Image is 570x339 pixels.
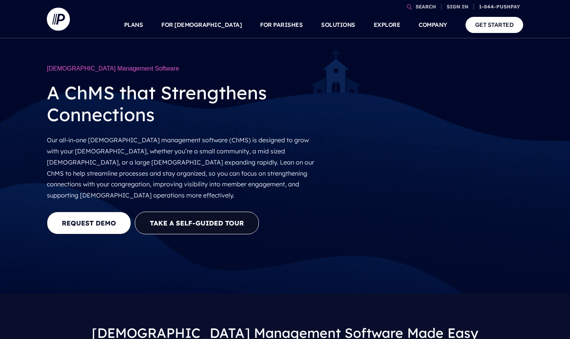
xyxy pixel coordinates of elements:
[47,132,320,204] p: Our all-in-one [DEMOGRAPHIC_DATA] management software (ChMS) is designed to grow with your [DEMOG...
[260,12,303,38] a: FOR PARISHES
[466,17,524,33] a: GET STARTED
[124,12,143,38] a: PLANS
[135,212,259,234] button: Take a Self-guided Tour
[47,212,131,234] a: REQUEST DEMO
[374,12,401,38] a: EXPLORE
[419,12,447,38] a: COMPANY
[161,12,242,38] a: FOR [DEMOGRAPHIC_DATA]
[47,76,320,132] h2: A ChMS that Strengthens Connections
[47,61,320,76] h1: [DEMOGRAPHIC_DATA] Management Software
[321,12,355,38] a: SOLUTIONS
